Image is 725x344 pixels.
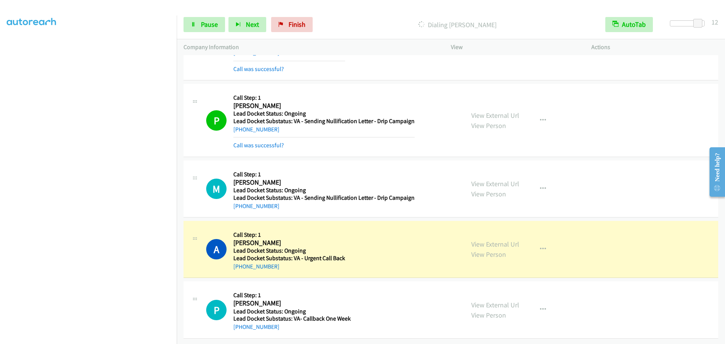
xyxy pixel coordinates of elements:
[711,17,718,27] div: 12
[233,126,279,133] a: [PHONE_NUMBER]
[201,20,218,29] span: Pause
[703,142,725,202] iframe: Resource Center
[471,301,519,309] a: View External Url
[471,311,506,319] a: View Person
[233,231,345,239] h5: Call Step: 1
[246,20,259,29] span: Next
[288,20,305,29] span: Finish
[233,171,415,178] h5: Call Step: 1
[471,190,506,198] a: View Person
[323,20,592,30] p: Dialing [PERSON_NAME]
[471,250,506,259] a: View Person
[184,17,225,32] a: Pause
[233,187,415,194] h5: Lead Docket Status: Ongoing
[206,300,227,320] h1: P
[591,43,718,52] p: Actions
[206,179,227,199] h1: M
[605,17,653,32] button: AutoTab
[233,299,351,308] h2: [PERSON_NAME]
[228,17,266,32] button: Next
[233,255,345,262] h5: Lead Docket Substatus: VA - Urgent Call Back
[233,263,279,270] a: [PHONE_NUMBER]
[233,239,345,247] h2: [PERSON_NAME]
[233,117,415,125] h5: Lead Docket Substatus: VA - Sending Nullification Letter - Drip Campaign
[233,202,279,210] a: [PHONE_NUMBER]
[184,43,437,52] p: Company Information
[471,121,506,130] a: View Person
[233,102,415,110] h2: [PERSON_NAME]
[206,300,227,320] div: The call is yet to be attempted
[233,142,284,149] a: Call was successful?
[233,178,415,187] h2: [PERSON_NAME]
[233,94,415,102] h5: Call Step: 1
[233,247,345,255] h5: Lead Docket Status: Ongoing
[471,111,519,120] a: View External Url
[233,194,415,202] h5: Lead Docket Substatus: VA - Sending Nullification Letter - Drip Campaign
[471,240,519,248] a: View External Url
[271,17,313,32] a: Finish
[471,179,519,188] a: View External Url
[233,65,284,73] a: Call was successful?
[206,110,227,131] h1: P
[233,315,351,322] h5: Lead Docket Substatus: VA- Callback One Week
[233,292,351,299] h5: Call Step: 1
[451,43,578,52] p: View
[233,110,415,117] h5: Lead Docket Status: Ongoing
[233,323,279,330] a: [PHONE_NUMBER]
[206,239,227,259] h1: A
[233,308,351,315] h5: Lead Docket Status: Ongoing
